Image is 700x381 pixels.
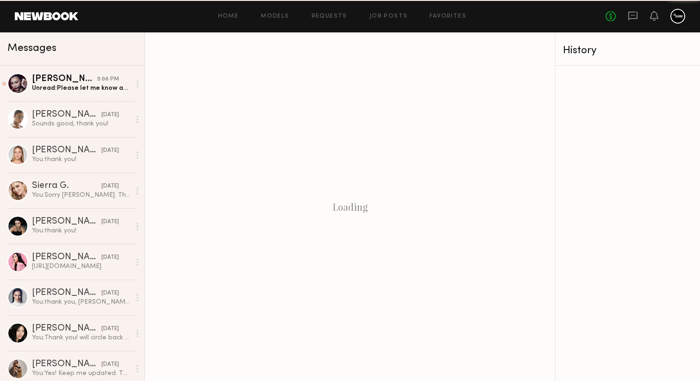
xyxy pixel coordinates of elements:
div: [DATE] [101,253,119,262]
div: [DATE] [101,325,119,333]
div: [PERSON_NAME] [32,110,101,119]
div: [PERSON_NAME] [32,75,97,84]
a: Job Posts [369,13,408,19]
div: You: Yes! Keep me updated. Thanks! [32,369,131,378]
div: [PERSON_NAME] [32,324,101,333]
div: [DATE] [101,218,119,226]
div: You: thank you, [PERSON_NAME]! I will get back to you asap [32,298,131,306]
div: Unread: Please let me know as soon as know the working date :) [32,84,131,93]
div: [PERSON_NAME] [32,146,101,155]
div: [PERSON_NAME] [32,217,101,226]
div: History [563,45,693,56]
div: [DATE] [101,182,119,191]
div: [PERSON_NAME] [32,288,101,298]
div: [DATE] [101,360,119,369]
div: You: Sorry [PERSON_NAME]. This message was meant for you! We're casting a few different girls and... [32,191,131,200]
div: [DATE] [101,146,119,155]
div: [PERSON_NAME] [32,253,101,262]
a: Models [261,13,289,19]
div: You: thank you! [32,226,131,235]
a: Requests [312,13,347,19]
div: You: Thank you! will circle back shortly! [32,333,131,342]
div: [DATE] [101,289,119,298]
div: Loading [145,32,555,381]
div: [DATE] [101,111,119,119]
span: Messages [7,43,56,54]
div: [PERSON_NAME] [32,360,101,369]
div: 5:08 PM [97,75,119,84]
a: Home [218,13,239,19]
div: Sounds good, thank you! [32,119,131,128]
div: You: thank you! [32,155,131,164]
div: [URL][DOMAIN_NAME] [32,262,131,271]
a: Favorites [430,13,466,19]
div: Sierra G. [32,181,101,191]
